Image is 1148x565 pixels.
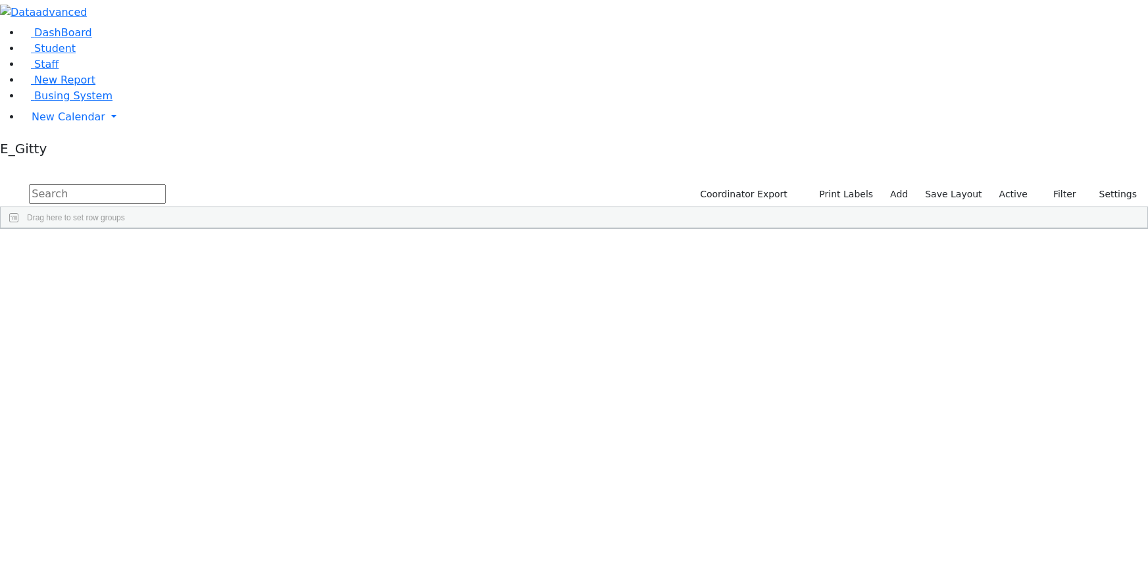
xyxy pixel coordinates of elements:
[691,184,793,205] button: Coordinator Export
[27,213,125,222] span: Drag here to set row groups
[21,74,95,86] a: New Report
[1036,184,1082,205] button: Filter
[34,26,92,39] span: DashBoard
[34,74,95,86] span: New Report
[21,42,76,55] a: Student
[919,184,987,205] button: Save Layout
[21,89,112,102] a: Busing System
[34,58,59,70] span: Staff
[1082,184,1143,205] button: Settings
[804,184,879,205] button: Print Labels
[32,111,105,123] span: New Calendar
[34,89,112,102] span: Busing System
[21,58,59,70] a: Staff
[29,184,166,204] input: Search
[34,42,76,55] span: Student
[993,184,1034,205] label: Active
[884,184,914,205] a: Add
[21,26,92,39] a: DashBoard
[21,104,1148,130] a: New Calendar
